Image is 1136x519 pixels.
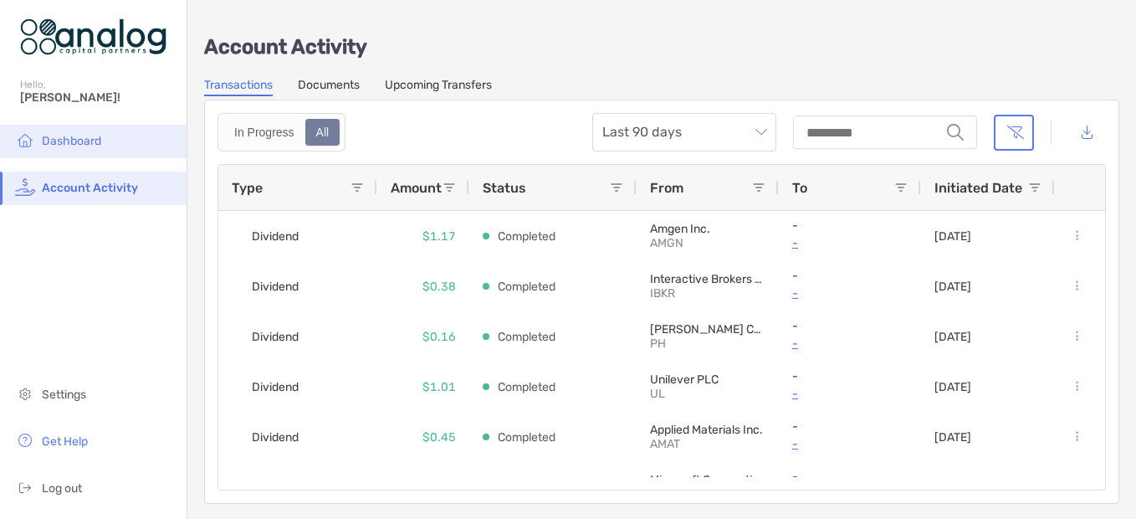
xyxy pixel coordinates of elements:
[792,419,908,434] p: -
[217,113,345,152] div: segmented control
[934,229,971,244] p: [DATE]
[934,380,971,394] p: [DATE]
[792,383,908,404] a: -
[934,330,971,344] p: [DATE]
[204,37,1119,58] p: Account Activity
[792,233,908,254] a: -
[42,434,88,449] span: Get Help
[15,177,35,197] img: activity icon
[792,218,908,233] p: -
[792,180,807,196] span: To
[650,473,765,487] p: Microsoft Corporation
[232,180,263,196] span: Type
[15,383,35,403] img: settings icon
[792,283,908,304] a: -
[252,474,299,501] span: Dividend
[498,326,555,347] p: Completed
[792,369,908,383] p: -
[650,423,765,437] p: Applied Materials Inc.
[650,337,765,351] p: PH
[498,427,555,448] p: Completed
[42,134,101,148] span: Dashboard
[15,477,35,497] img: logout icon
[650,272,765,286] p: Interactive Brokers Group Inc.
[650,286,765,301] p: IBKR
[602,114,766,151] span: Last 90 days
[422,427,456,448] p: $0.45
[42,388,86,402] span: Settings
[422,226,456,247] p: $1.17
[994,115,1034,151] button: Clear filters
[792,470,908,484] p: -
[483,180,526,196] span: Status
[792,333,908,354] a: -
[650,387,765,401] p: UL
[15,430,35,450] img: get-help icon
[15,130,35,150] img: household icon
[298,78,360,96] a: Documents
[498,377,555,398] p: Completed
[934,430,971,444] p: [DATE]
[252,273,299,301] span: Dividend
[422,377,456,398] p: $1.01
[792,434,908,455] a: -
[934,180,1022,196] span: Initiated Date
[225,121,304,144] div: In Progress
[385,78,492,96] a: Upcoming Transfers
[422,276,456,297] p: $0.38
[947,124,964,141] img: input icon
[252,373,299,401] span: Dividend
[20,7,166,67] img: Zoe Logo
[650,180,683,196] span: From
[307,121,339,144] div: All
[252,223,299,250] span: Dividend
[422,326,456,347] p: $0.16
[42,181,138,195] span: Account Activity
[252,424,299,451] span: Dividend
[20,90,177,105] span: [PERSON_NAME]!
[204,78,273,96] a: Transactions
[934,280,971,294] p: [DATE]
[792,269,908,283] p: -
[498,276,555,297] p: Completed
[650,322,765,337] p: Parker-Hannifin Corporation
[650,437,765,451] p: AMAT
[498,226,555,247] p: Completed
[650,373,765,387] p: Unilever PLC
[391,180,442,196] span: Amount
[650,236,765,250] p: AMGN
[252,323,299,351] span: Dividend
[650,222,765,236] p: Amgen Inc.
[792,319,908,333] p: -
[42,481,82,496] span: Log out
